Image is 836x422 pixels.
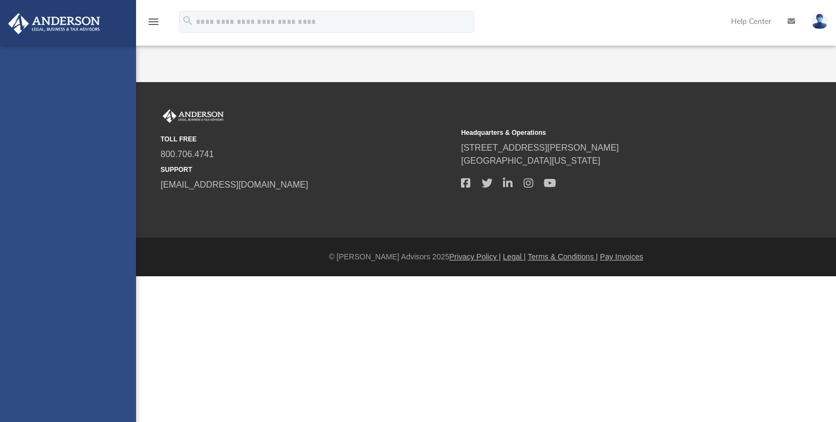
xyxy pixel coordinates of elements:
a: 800.706.4741 [161,150,214,159]
a: Terms & Conditions | [528,252,598,261]
img: Anderson Advisors Platinum Portal [5,13,103,34]
a: Legal | [503,252,526,261]
a: Privacy Policy | [450,252,501,261]
a: Pay Invoices [600,252,643,261]
small: SUPPORT [161,165,453,175]
img: User Pic [812,14,828,29]
small: TOLL FREE [161,134,453,144]
i: menu [147,15,160,28]
a: menu [147,21,160,28]
a: [GEOGRAPHIC_DATA][US_STATE] [461,156,600,165]
a: [STREET_ADDRESS][PERSON_NAME] [461,143,619,152]
i: search [182,15,194,27]
a: [EMAIL_ADDRESS][DOMAIN_NAME] [161,180,308,189]
small: Headquarters & Operations [461,128,754,138]
img: Anderson Advisors Platinum Portal [161,109,226,123]
div: © [PERSON_NAME] Advisors 2025 [136,251,836,263]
